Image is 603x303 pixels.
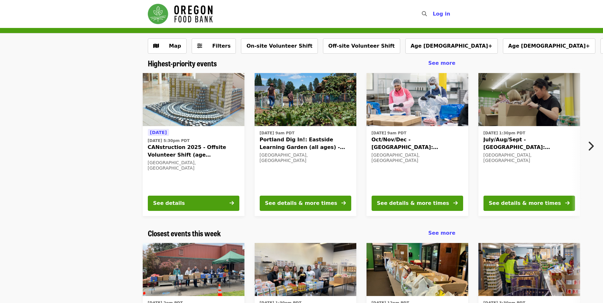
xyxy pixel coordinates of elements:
button: Age [DEMOGRAPHIC_DATA]+ [405,38,498,54]
img: July/Aug/Sept - Portland: Repack/Sort (age 8+) organized by Oregon Food Bank [478,73,580,126]
a: See details for "Portland Dig In!: Eastside Learning Garden (all ages) - Aug/Sept/Oct" [255,73,356,216]
i: chevron-right icon [587,140,594,152]
span: Map [169,43,181,49]
img: Portland Dig In!: Eastside Learning Garden (all ages) - Aug/Sept/Oct organized by Oregon Food Bank [255,73,356,126]
img: Portland Open Bible - Partner Agency Support (16+) organized by Oregon Food Bank [367,243,468,296]
button: See details & more times [483,196,575,211]
button: See details & more times [260,196,351,211]
span: See more [428,230,455,236]
span: See more [428,60,455,66]
span: Log in [433,11,450,17]
span: Filters [212,43,231,49]
div: See details & more times [265,199,337,207]
time: [DATE] 9am PDT [372,130,407,136]
time: [DATE] 5:30pm PDT [148,138,190,144]
button: See details & more times [372,196,463,211]
button: Filters (0 selected) [192,38,236,54]
span: Portland Dig In!: Eastside Learning Garden (all ages) - Aug/Sept/Oct [260,136,351,151]
i: arrow-right icon [341,200,346,206]
time: [DATE] 9am PDT [260,130,295,136]
img: Kelly Elementary School Food Pantry - Partner Agency Support organized by Oregon Food Bank [143,243,244,296]
img: Oct/Nov/Dec - Beaverton: Repack/Sort (age 10+) organized by Oregon Food Bank [367,73,468,126]
span: Closest events this week [148,227,221,239]
div: [GEOGRAPHIC_DATA], [GEOGRAPHIC_DATA] [148,160,239,171]
i: search icon [422,11,427,17]
a: See details for "July/Aug/Sept - Portland: Repack/Sort (age 8+)" [478,73,580,216]
button: Show map view [148,38,187,54]
a: See details for "CANstruction 2025 - Offsite Volunteer Shift (age 16+)" [143,73,244,216]
a: See more [428,229,455,237]
div: Closest events this week [143,229,461,238]
button: Log in [428,8,455,20]
span: Oct/Nov/Dec - [GEOGRAPHIC_DATA]: Repack/Sort (age [DEMOGRAPHIC_DATA]+) [372,136,463,151]
a: See details for "Oct/Nov/Dec - Beaverton: Repack/Sort (age 10+)" [367,73,468,216]
div: [GEOGRAPHIC_DATA], [GEOGRAPHIC_DATA] [260,152,351,163]
button: On-site Volunteer Shift [241,38,318,54]
span: Highest-priority events [148,57,217,69]
a: See more [428,59,455,67]
i: sliders-h icon [197,43,202,49]
div: Highest-priority events [143,59,461,68]
i: arrow-right icon [565,200,570,206]
div: See details [153,199,185,207]
input: Search [431,6,436,22]
button: Off-site Volunteer Shift [323,38,400,54]
div: [GEOGRAPHIC_DATA], [GEOGRAPHIC_DATA] [483,152,575,163]
div: [GEOGRAPHIC_DATA], [GEOGRAPHIC_DATA] [372,152,463,163]
time: [DATE] 1:30pm PDT [483,130,525,136]
img: Reynolds Middle School Food Pantry - Partner Agency Support organized by Oregon Food Bank [255,243,356,296]
i: map icon [153,43,159,49]
i: arrow-right icon [453,200,458,206]
button: See details [148,196,239,211]
span: July/Aug/Sept - [GEOGRAPHIC_DATA]: Repack/Sort (age [DEMOGRAPHIC_DATA]+) [483,136,575,151]
img: Oregon Food Bank - Home [148,4,213,24]
i: arrow-right icon [230,200,234,206]
div: See details & more times [489,199,561,207]
img: Northeast Emergency Food Program - Partner Agency Support organized by Oregon Food Bank [478,243,580,296]
span: [DATE] [150,130,167,135]
button: Age [DEMOGRAPHIC_DATA]+ [503,38,595,54]
div: See details & more times [377,199,449,207]
a: Closest events this week [148,229,221,238]
button: Next item [582,137,603,155]
a: Highest-priority events [148,59,217,68]
img: CANstruction 2025 - Offsite Volunteer Shift (age 16+) organized by Oregon Food Bank [143,73,244,126]
span: CANstruction 2025 - Offsite Volunteer Shift (age [DEMOGRAPHIC_DATA]+) [148,144,239,159]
